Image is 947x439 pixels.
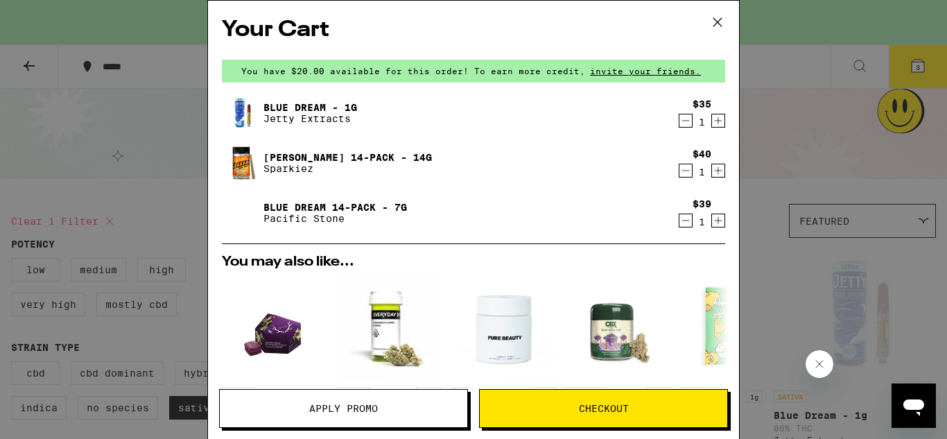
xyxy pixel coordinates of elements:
[693,117,711,128] div: 1
[693,216,711,227] div: 1
[222,60,725,83] div: You have $20.00 available for this order! To earn more credit,invite your friends.
[646,387,671,399] p: 3.5g
[263,152,432,163] a: [PERSON_NAME] 14-Pack - 14g
[222,255,725,269] h2: You may also like...
[693,198,711,209] div: $39
[679,164,693,178] button: Decrement
[567,387,600,399] p: HYBRID
[263,213,407,224] p: Pacific Stone
[8,10,100,21] span: Hi. Need any help?
[452,276,556,380] img: Pure Beauty - Gush Mints 1:1 - 3.5g
[337,387,370,399] p: HYBRID
[693,166,711,178] div: 1
[693,98,711,110] div: $35
[263,163,432,174] p: Sparkiez
[711,214,725,227] button: Increment
[567,276,671,380] img: Cannabiotix - Mount Zereal Kush - 3.5g
[679,114,693,128] button: Decrement
[585,67,706,76] span: invite your friends.
[222,144,261,182] img: Jack 14-Pack - 14g
[682,276,786,380] img: Anarchy - Banana OG - 3.5g
[452,387,473,399] p: CBD
[806,350,833,378] iframe: Close message
[711,114,725,128] button: Increment
[263,113,357,124] p: Jetty Extracts
[263,102,357,113] a: Blue Dream - 1g
[222,15,725,46] h2: Your Cart
[263,202,407,213] a: Blue Dream 14-Pack - 7g
[219,389,468,428] button: Apply Promo
[682,387,715,399] p: INDICA
[479,389,728,428] button: Checkout
[531,387,556,399] p: 3.5g
[579,404,629,413] span: Checkout
[416,387,441,399] p: 3.5g
[337,276,441,380] img: Everyday - Lemonberry Gelato Smalls - 3.5g
[711,164,725,178] button: Increment
[309,404,378,413] span: Apply Promo
[693,148,711,160] div: $40
[236,276,311,380] img: WYLD - Boysenberry 1:1:1 THC:CBD:CBN Gummies
[679,214,693,227] button: Decrement
[241,67,585,76] span: You have $20.00 available for this order! To earn more credit,
[222,94,261,132] img: Blue Dream - 1g
[222,193,261,232] img: Blue Dream 14-Pack - 7g
[892,384,936,428] iframe: Button to launch messaging window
